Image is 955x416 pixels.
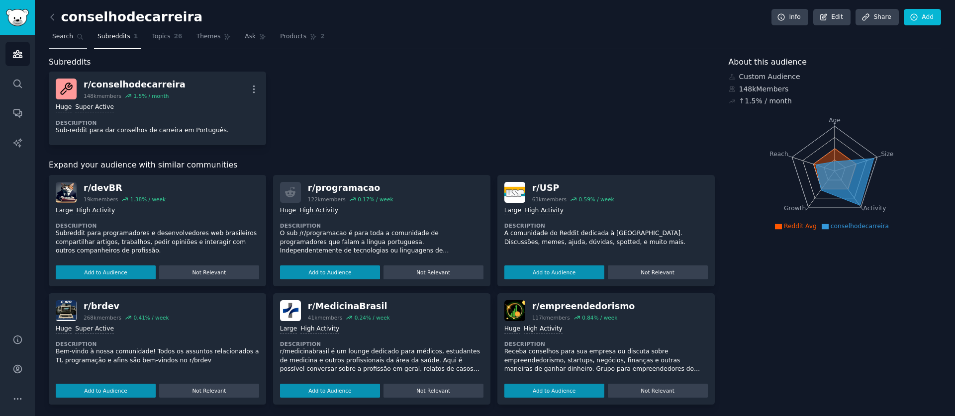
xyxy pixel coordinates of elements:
tspan: Age [829,117,841,124]
span: Subreddits [97,32,130,41]
p: Subreddit para programadores e desenvolvedores web brasileiros compartilhar artigos, trabalhos, p... [56,229,259,255]
div: r/ USP [532,182,614,194]
dt: Description [56,340,259,347]
a: Products2 [277,29,328,49]
div: r/ brdev [84,300,169,313]
div: 0.59 % / week [578,196,614,203]
div: High Activity [299,206,338,216]
a: Ask [241,29,270,49]
div: Custom Audience [729,72,942,82]
p: Receba conselhos para sua empresa ou discuta sobre empreendedorismo, startups, negócios, finanças... [504,347,708,374]
a: Share [856,9,898,26]
dt: Description [504,222,708,229]
a: conselhodecarreirar/conselhodecarreira148kmembers1.5% / monthHugeSuper ActiveDescriptionSub-reddi... [49,72,266,145]
a: Add [904,9,941,26]
button: Add to Audience [280,384,380,398]
div: 117k members [532,314,570,321]
img: USP [504,182,525,203]
div: r/ MedicinaBrasil [308,300,390,313]
span: Products [280,32,306,41]
span: Topics [152,32,170,41]
span: Ask [245,32,256,41]
a: Edit [813,9,851,26]
dt: Description [280,222,483,229]
span: Search [52,32,73,41]
span: Subreddits [49,56,91,69]
p: A comunidade do Reddit dedicada à [GEOGRAPHIC_DATA]. Discussões, memes, ajuda, dúvidas, spotted, ... [504,229,708,247]
span: Reddit Avg [784,223,817,230]
button: Not Relevant [383,384,483,398]
button: Add to Audience [56,265,156,279]
div: r/ conselhodecarreira [84,79,186,91]
div: r/ programacao [308,182,393,194]
button: Not Relevant [159,265,259,279]
img: GummySearch logo [6,9,29,26]
button: Not Relevant [383,265,483,279]
div: 63k members [532,196,567,203]
dt: Description [56,119,259,126]
button: Not Relevant [159,384,259,398]
div: 19k members [84,196,118,203]
div: 1.5 % / month [133,92,169,99]
div: ↑ 1.5 % / month [739,96,792,106]
a: Info [771,9,808,26]
button: Add to Audience [504,384,604,398]
div: 148k Members [729,84,942,94]
div: 1.38 % / week [130,196,166,203]
div: 0.17 % / week [358,196,393,203]
p: r/medicinabrasil é um lounge dedicado para médicos, estudantes de medicina e outros profissionais... [280,347,483,374]
a: Search [49,29,87,49]
dt: Description [280,340,483,347]
tspan: Reach [769,150,788,157]
div: 148k members [84,92,121,99]
img: MedicinaBrasil [280,300,301,321]
div: High Activity [76,206,115,216]
div: r/ devBR [84,182,166,194]
span: 26 [174,32,183,41]
div: High Activity [524,325,563,334]
dt: Description [56,222,259,229]
div: 122k members [308,196,346,203]
div: Super Active [75,325,114,334]
a: Themes [193,29,235,49]
div: Huge [504,325,520,334]
div: High Activity [525,206,564,216]
span: About this audience [729,56,807,69]
img: conselhodecarreira [56,79,77,99]
div: Large [56,206,73,216]
img: empreendedorismo [504,300,525,321]
span: Themes [196,32,221,41]
tspan: Activity [863,205,886,212]
a: Topics26 [148,29,186,49]
span: 1 [134,32,138,41]
button: Not Relevant [608,265,708,279]
p: Sub-reddit para dar conselhos de carreira em Português. [56,126,259,135]
p: Bem-vindo à nossa comunidade! Todos os assuntos relacionados a TI, programação e afins são bem-vi... [56,347,259,365]
div: 0.41 % / week [133,314,169,321]
p: O sub /r/programacao é para toda a comunidade de programadores que falam a língua portuguesa. Ind... [280,229,483,255]
button: Add to Audience [504,265,604,279]
div: 268k members [84,314,121,321]
div: Huge [56,325,72,334]
div: Super Active [75,103,114,112]
div: Huge [56,103,72,112]
button: Add to Audience [280,265,380,279]
tspan: Size [881,150,893,157]
img: brdev [56,300,77,321]
div: Large [280,325,297,334]
dt: Description [504,340,708,347]
div: 41k members [308,314,342,321]
tspan: Growth [784,205,806,212]
img: devBR [56,182,77,203]
span: 2 [320,32,325,41]
a: Subreddits1 [94,29,141,49]
div: Large [504,206,521,216]
div: 0.24 % / week [355,314,390,321]
span: conselhodecarreira [831,223,889,230]
button: Add to Audience [56,384,156,398]
div: r/ empreendedorismo [532,300,635,313]
span: Expand your audience with similar communities [49,159,237,171]
div: 0.84 % / week [582,314,617,321]
button: Not Relevant [608,384,708,398]
h2: conselhodecarreira [49,9,202,25]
